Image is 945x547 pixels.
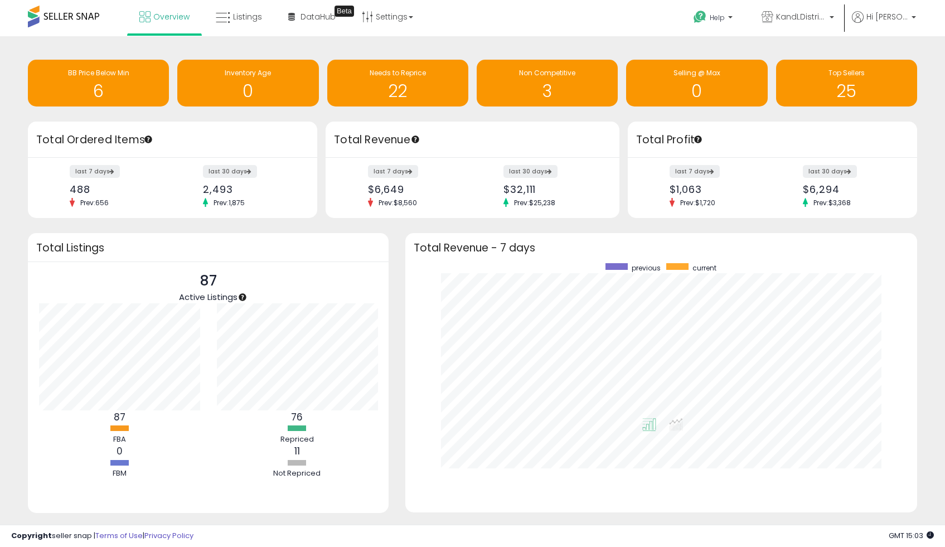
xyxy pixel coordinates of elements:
h3: Total Revenue - 7 days [414,244,909,252]
a: Hi [PERSON_NAME] [852,11,916,36]
a: Privacy Policy [144,530,193,541]
span: Needs to Reprice [370,68,426,78]
div: Tooltip anchor [693,134,703,144]
h1: 6 [33,82,163,100]
h1: 22 [333,82,463,100]
label: last 7 days [670,165,720,178]
a: Terms of Use [95,530,143,541]
div: 2,493 [203,183,298,195]
div: FBM [86,468,153,479]
a: Selling @ Max 0 [626,60,767,107]
span: Prev: $25,238 [508,198,561,207]
span: Prev: $8,560 [373,198,423,207]
div: $6,294 [803,183,898,195]
span: Hi [PERSON_NAME] [866,11,908,22]
span: Active Listings [179,291,238,303]
b: 87 [114,410,125,424]
a: Top Sellers 25 [776,60,917,107]
h1: 0 [183,82,313,100]
span: Selling @ Max [673,68,720,78]
a: Needs to Reprice 22 [327,60,468,107]
span: Overview [153,11,190,22]
h3: Total Listings [36,244,380,252]
p: 87 [179,270,238,292]
span: DataHub [301,11,336,22]
span: Prev: $1,720 [675,198,721,207]
b: 11 [294,444,300,458]
span: previous [632,263,661,273]
label: last 7 days [70,165,120,178]
h3: Total Revenue [334,132,611,148]
div: Tooltip anchor [143,134,153,144]
b: 0 [117,444,123,458]
strong: Copyright [11,530,52,541]
div: seller snap | | [11,531,193,541]
div: 488 [70,183,164,195]
i: Get Help [693,10,707,24]
span: current [692,263,716,273]
div: Tooltip anchor [335,6,354,17]
label: last 7 days [368,165,418,178]
span: Help [710,13,725,22]
span: BB Price Below Min [68,68,129,78]
label: last 30 days [503,165,558,178]
div: Repriced [264,434,331,445]
div: $32,111 [503,183,600,195]
h3: Total Ordered Items [36,132,309,148]
span: 2025-10-7 15:03 GMT [889,530,934,541]
h3: Total Profit [636,132,909,148]
div: Tooltip anchor [410,134,420,144]
span: Prev: 656 [75,198,114,207]
h1: 3 [482,82,612,100]
h1: 25 [782,82,912,100]
a: Inventory Age 0 [177,60,318,107]
span: Top Sellers [828,68,865,78]
a: Help [685,2,744,36]
b: 76 [291,410,303,424]
span: Prev: $3,368 [808,198,856,207]
a: Non Competitive 3 [477,60,618,107]
label: last 30 days [803,165,857,178]
span: Non Competitive [519,68,575,78]
div: Tooltip anchor [238,292,248,302]
span: Prev: 1,875 [208,198,250,207]
span: KandLDistribution LLC [776,11,826,22]
div: Not Repriced [264,468,331,479]
span: Inventory Age [225,68,271,78]
div: FBA [86,434,153,445]
a: BB Price Below Min 6 [28,60,169,107]
span: Listings [233,11,262,22]
label: last 30 days [203,165,257,178]
h1: 0 [632,82,762,100]
div: $6,649 [368,183,464,195]
div: $1,063 [670,183,764,195]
